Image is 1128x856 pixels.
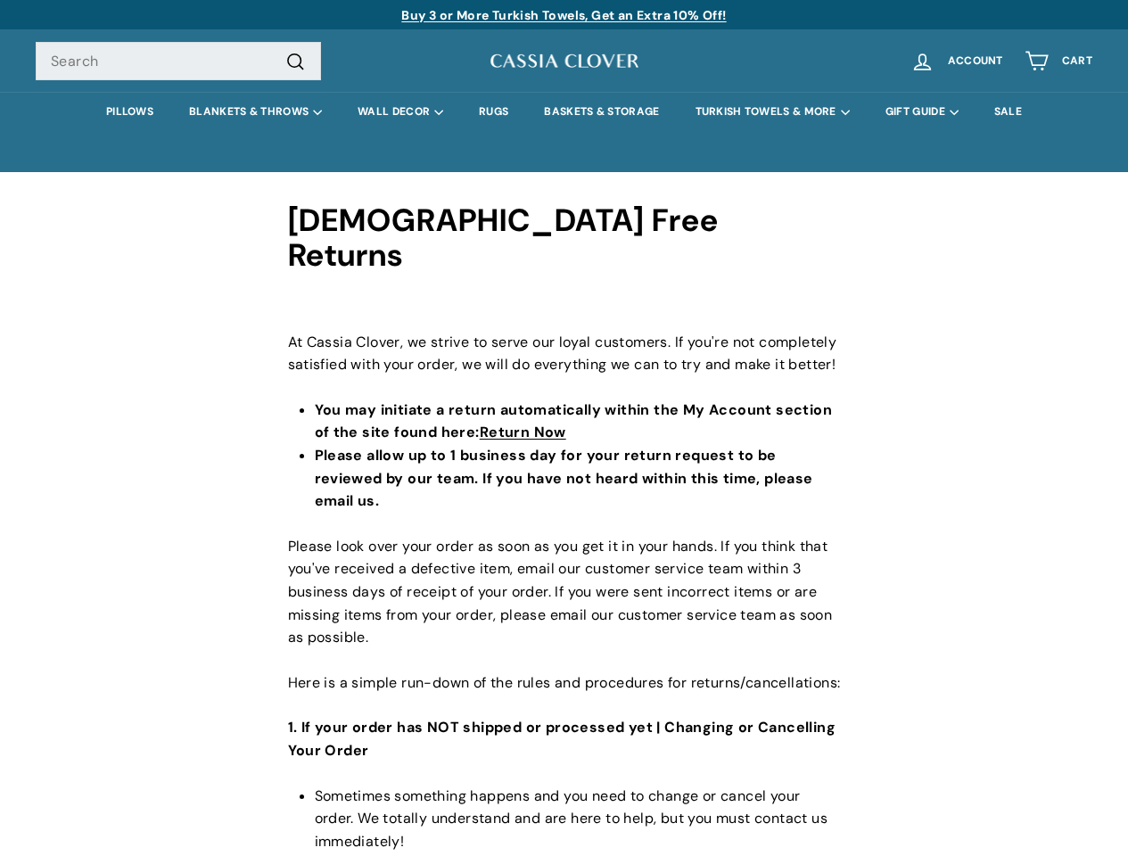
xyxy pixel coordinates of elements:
a: Account [900,35,1014,87]
input: Search [36,42,321,81]
a: BASKETS & STORAGE [526,92,677,132]
li: Sometimes something happens and you need to change or cancel your order. We totally understand an... [315,785,841,853]
h1: [DEMOGRAPHIC_DATA] Free Returns [288,203,841,272]
summary: BLANKETS & THROWS [171,92,340,132]
strong: 1. If your order has NOT shipped or processed yet | Changing or Cancelling Your Order [288,718,836,760]
p: At Cassia Clover, we strive to serve our loyal customers. If you're not completely satisfied with... [288,308,841,376]
a: Return Now [480,423,566,441]
summary: GIFT GUIDE [868,92,976,132]
a: SALE [976,92,1040,132]
strong: Please allow up to 1 business day for your return request to be reviewed by our team. If you have... [315,446,813,510]
summary: WALL DECOR [340,92,461,132]
a: Buy 3 or More Turkish Towels, Get an Extra 10% Off! [401,7,726,23]
p: Here is a simple run-down of the rules and procedures for returns/cancellations: [288,671,841,695]
strong: You may initiate a return automatically within the My Account section of the site found here: [315,400,833,442]
span: Account [948,55,1003,67]
a: RUGS [461,92,526,132]
a: Cart [1014,35,1103,87]
summary: TURKISH TOWELS & MORE [678,92,868,132]
a: PILLOWS [88,92,171,132]
span: Cart [1062,55,1092,67]
p: Please look over your order as soon as you get it in your hands. If you think that you've receive... [288,535,841,649]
